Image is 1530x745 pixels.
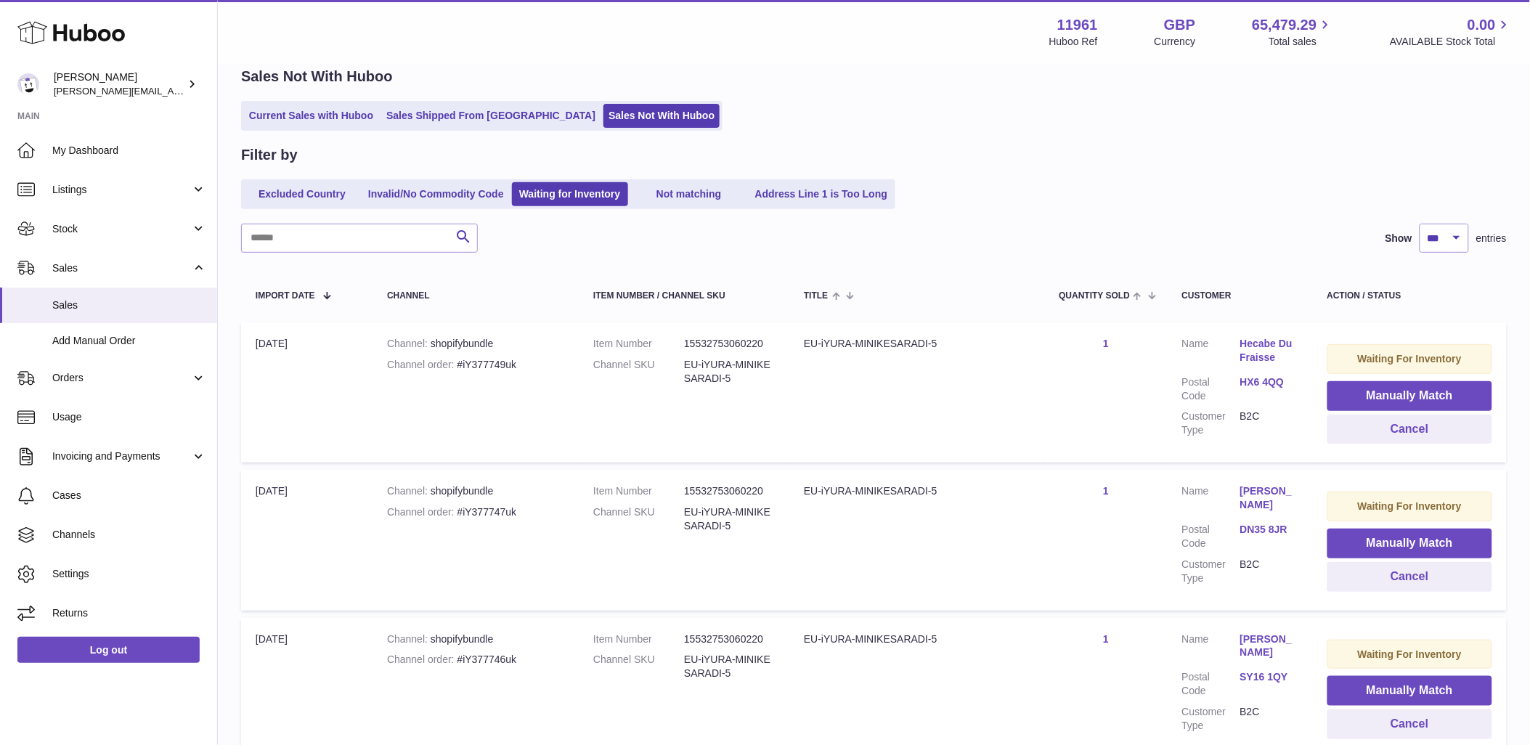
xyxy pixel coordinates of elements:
dt: Customer Type [1182,558,1240,585]
span: 0.00 [1468,15,1496,35]
div: shopifybundle [387,337,564,351]
button: Cancel [1327,562,1492,592]
span: Cases [52,489,206,502]
button: Manually Match [1327,529,1492,558]
div: Customer [1182,291,1298,301]
dd: 15532753060220 [684,484,775,498]
a: Excluded Country [244,182,360,206]
a: HX6 4QQ [1240,375,1298,389]
span: entries [1476,232,1507,245]
div: EU-iYURA-MINIKESARADI-5 [804,337,1030,351]
strong: Channel [387,485,431,497]
label: Show [1385,232,1412,245]
span: Title [804,291,828,301]
dt: Customer Type [1182,705,1240,733]
dt: Item Number [593,337,684,351]
div: #iY377749uk [387,358,564,372]
a: Current Sales with Huboo [244,104,378,128]
a: 1 [1103,633,1109,645]
span: [PERSON_NAME][EMAIL_ADDRESS][DOMAIN_NAME] [54,85,291,97]
div: EU-iYURA-MINIKESARADI-5 [804,484,1030,498]
a: 1 [1103,338,1109,349]
strong: Waiting For Inventory [1358,353,1462,365]
span: My Dashboard [52,144,206,158]
div: Channel [387,291,564,301]
a: Invalid/No Commodity Code [363,182,509,206]
a: [PERSON_NAME] [1240,632,1298,660]
span: Sales [52,261,191,275]
span: Returns [52,606,206,620]
a: 1 [1103,485,1109,497]
a: Waiting for Inventory [512,182,628,206]
div: EU-iYURA-MINIKESARADI-5 [804,632,1030,646]
a: 0.00 AVAILABLE Stock Total [1390,15,1513,49]
div: shopifybundle [387,632,564,646]
button: Cancel [1327,709,1492,739]
button: Manually Match [1327,381,1492,411]
span: Total sales [1269,35,1333,49]
a: Log out [17,637,200,663]
span: Stock [52,222,191,236]
dt: Channel SKU [593,358,684,386]
a: Sales Not With Huboo [603,104,720,128]
span: AVAILABLE Stock Total [1390,35,1513,49]
div: Currency [1155,35,1196,49]
dd: EU-iYURA-MINIKESARADI-5 [684,505,775,533]
strong: Waiting For Inventory [1358,500,1462,512]
strong: Channel order [387,359,457,370]
div: #iY377747uk [387,505,564,519]
dt: Channel SKU [593,505,684,533]
div: #iY377746uk [387,653,564,667]
div: [PERSON_NAME] [54,70,184,98]
dd: EU-iYURA-MINIKESARADI-5 [684,653,775,680]
a: Not matching [631,182,747,206]
div: shopifybundle [387,484,564,498]
span: Usage [52,410,206,424]
dt: Name [1182,632,1240,664]
strong: GBP [1164,15,1195,35]
span: Add Manual Order [52,334,206,348]
span: Listings [52,183,191,197]
dt: Channel SKU [593,653,684,680]
dt: Postal Code [1182,523,1240,550]
span: Settings [52,567,206,581]
span: 65,479.29 [1252,15,1317,35]
span: Channels [52,528,206,542]
dt: Name [1182,484,1240,516]
td: [DATE] [241,470,373,610]
strong: Channel order [387,506,457,518]
strong: Waiting For Inventory [1358,648,1462,660]
span: Quantity Sold [1059,291,1131,301]
dt: Customer Type [1182,410,1240,437]
a: Address Line 1 is Too Long [750,182,893,206]
dt: Postal Code [1182,670,1240,698]
strong: Channel order [387,654,457,665]
a: DN35 8JR [1240,523,1298,537]
strong: 11961 [1057,15,1098,35]
dt: Name [1182,337,1240,368]
strong: Channel [387,633,431,645]
dd: B2C [1240,558,1298,585]
a: 65,479.29 Total sales [1252,15,1333,49]
span: Orders [52,371,191,385]
dd: 15532753060220 [684,632,775,646]
dd: EU-iYURA-MINIKESARADI-5 [684,358,775,386]
span: Import date [256,291,315,301]
a: Sales Shipped From [GEOGRAPHIC_DATA] [381,104,601,128]
button: Manually Match [1327,676,1492,706]
span: Invoicing and Payments [52,449,191,463]
dd: 15532753060220 [684,337,775,351]
span: Sales [52,298,206,312]
dt: Postal Code [1182,375,1240,403]
dt: Item Number [593,632,684,646]
h2: Filter by [241,145,298,165]
a: Hecabe DuFraisse [1240,337,1298,365]
td: [DATE] [241,322,373,463]
dt: Item Number [593,484,684,498]
div: Action / Status [1327,291,1492,301]
img: raghav@transformative.in [17,73,39,95]
a: SY16 1QY [1240,670,1298,684]
h2: Sales Not With Huboo [241,67,393,86]
div: Item Number / Channel SKU [593,291,775,301]
strong: Channel [387,338,431,349]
